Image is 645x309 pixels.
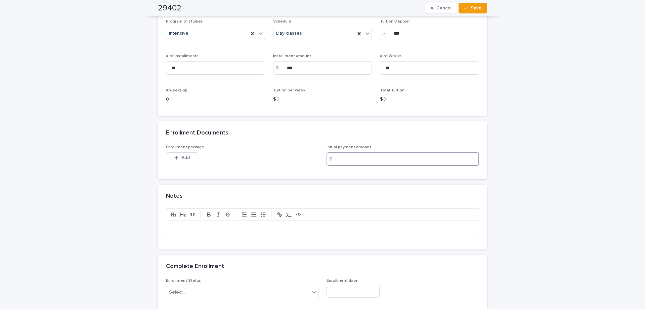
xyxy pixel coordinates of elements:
button: Save [459,3,487,13]
h2: 29402 [158,3,181,13]
span: Day classes [276,30,302,37]
button: Cancel [425,3,457,13]
h2: Notes [166,193,183,200]
span: Tuition per week [273,88,305,92]
span: # of installments [166,54,199,58]
h2: Enrollment Documents [166,129,228,137]
span: Program of studies [166,20,203,24]
p: 0 [166,96,265,103]
span: initial payment amount [327,145,371,149]
span: Intensive [169,30,188,37]
div: $ [380,27,393,40]
button: Add [166,152,198,163]
span: Tuition Deposit [380,20,410,24]
span: Installment amount [273,54,311,58]
span: Enrollment Status [166,279,201,283]
span: Save [471,6,482,10]
span: Total Tuition [380,88,404,92]
span: # weeks pp [166,88,187,92]
span: Add [181,155,190,160]
span: Cancel [436,6,451,10]
span: Enrollment package [166,145,204,149]
h2: Complete Enrollment [166,263,224,270]
p: $ 0 [380,96,479,103]
div: $ [273,61,287,75]
div: $ [327,152,340,166]
span: Enrollment date [327,279,358,283]
span: Schedule [273,20,291,24]
div: Select... [169,289,186,296]
p: $ 0 [273,96,372,103]
span: # of Weeks [380,54,402,58]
